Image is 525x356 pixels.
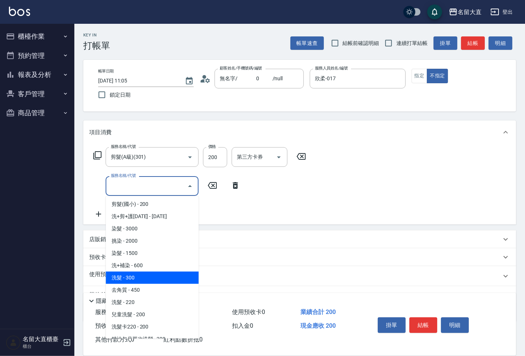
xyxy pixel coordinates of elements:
[232,308,265,315] span: 使用預收卡 0
[184,180,196,192] button: Close
[106,235,199,247] span: 挑染 - 2000
[461,36,485,50] button: 結帳
[434,36,457,50] button: 掛單
[290,36,324,50] button: 帳單速查
[83,286,516,304] div: 其他付款方式入金可用餘額: 0
[184,151,196,163] button: Open
[89,236,112,243] p: 店販銷售
[378,317,406,333] button: 掛單
[89,129,112,136] p: 項目消費
[95,308,129,315] span: 服務消費 200
[489,36,512,50] button: 明細
[208,144,216,149] label: 價格
[106,198,199,210] span: 剪髮(國小) - 200
[96,297,129,305] p: 隱藏業績明細
[315,65,348,71] label: 服務人員姓名/編號
[89,271,117,282] p: 使用預收卡
[3,65,71,84] button: 報表及分析
[89,291,158,299] p: 其他付款方式
[23,343,61,350] p: 櫃台
[95,322,128,329] span: 預收卡販賣 0
[487,5,516,19] button: 登出
[409,317,437,333] button: 結帳
[98,75,177,87] input: YYYY/MM/DD hh:mm
[106,247,199,259] span: 染髮 - 1500
[220,65,262,71] label: 顧客姓名/手機號碼/編號
[95,336,134,343] span: 其他付款方式 0
[106,321,199,333] span: 洗髮卡220 - 200
[6,335,21,350] img: Person
[83,41,110,51] h3: 打帳單
[83,248,516,266] div: 預收卡販賣
[300,322,336,329] span: 現金應收 200
[106,259,199,272] span: 洗+補染 - 600
[9,7,30,16] img: Logo
[412,69,428,83] button: 指定
[89,253,117,261] p: 預收卡販賣
[180,72,198,90] button: Choose date, selected date is 2025-09-20
[441,317,469,333] button: 明細
[273,151,285,163] button: Open
[110,91,131,99] span: 鎖定日期
[83,33,110,38] h2: Key In
[427,69,448,83] button: 不指定
[232,322,253,329] span: 扣入金 0
[106,223,199,235] span: 染髮 - 3000
[300,308,336,315] span: 業績合計 200
[106,210,199,223] span: 洗+剪+護[DATE] - [DATE]
[106,333,199,345] span: 精油包月單次洗髮 - 300
[164,336,203,343] span: 紅利點數折抵 0
[3,46,71,65] button: 預約管理
[3,103,71,123] button: 商品管理
[343,39,379,47] span: 結帳前確認明細
[83,230,516,248] div: 店販銷售
[458,7,481,17] div: 名留大直
[23,336,61,343] h5: 名留大直櫃臺
[446,4,484,20] button: 名留大直
[106,284,199,296] span: 去角質 - 450
[111,144,136,149] label: 服務名稱/代號
[396,39,428,47] span: 連續打單結帳
[111,173,136,178] label: 服務名稱/代號
[106,308,199,321] span: 兒童洗髮 - 200
[98,68,114,74] label: 帳單日期
[83,120,516,144] div: 項目消費
[3,84,71,104] button: 客戶管理
[3,27,71,46] button: 櫃檯作業
[427,4,442,19] button: save
[106,296,199,308] span: 洗髮 - 220
[106,272,199,284] span: 洗髮 - 300
[83,266,516,286] div: 使用預收卡x11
